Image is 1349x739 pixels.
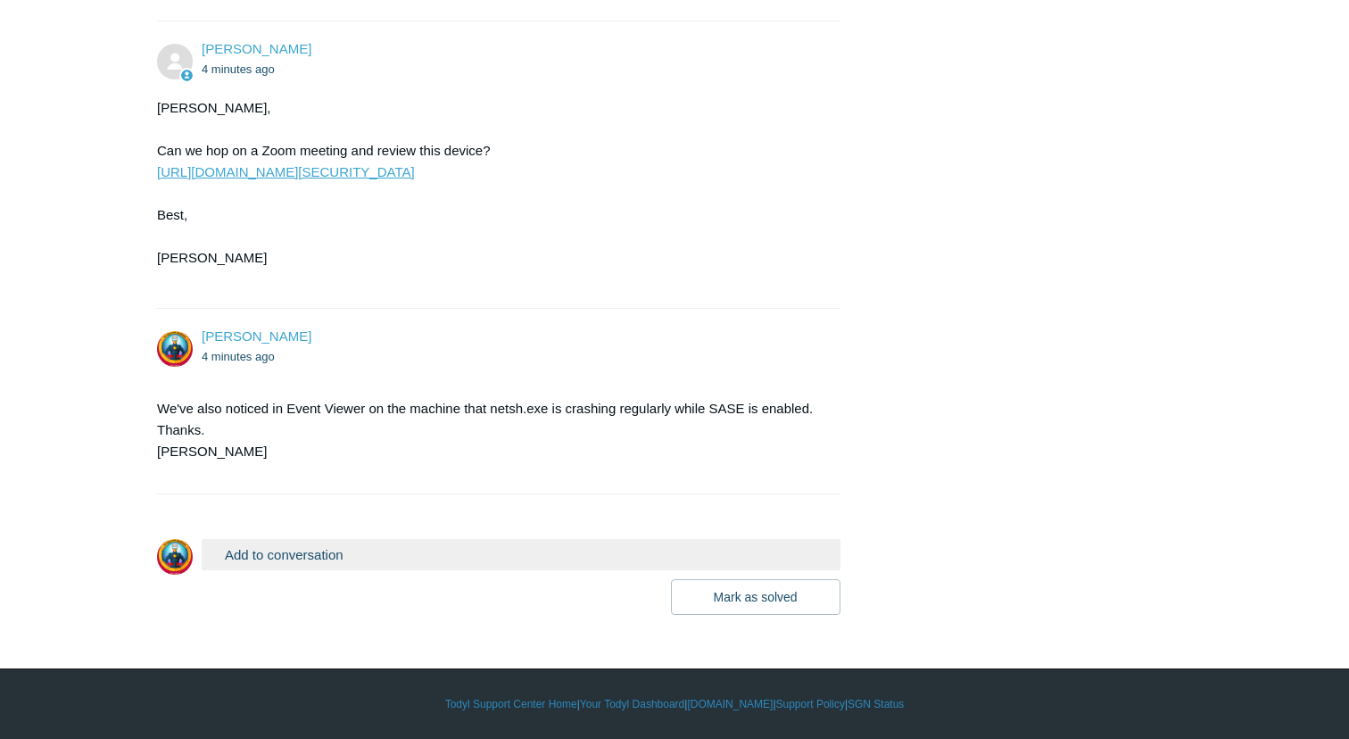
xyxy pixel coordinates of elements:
a: [PERSON_NAME] [202,328,311,344]
a: [DOMAIN_NAME] [687,696,773,712]
time: 08/18/2025, 12:57 [202,62,275,76]
a: Todyl Support Center Home [445,696,577,712]
a: [URL][DOMAIN_NAME][SECURITY_DATA] [157,164,415,179]
button: Mark as solved [671,579,840,615]
div: [PERSON_NAME], Can we hop on a Zoom meeting and review this device? Best, [PERSON_NAME] [157,97,823,290]
time: 08/18/2025, 12:57 [202,350,275,363]
div: | | | | [157,696,1192,712]
a: SGN Status [848,696,904,712]
span: Timothy Kujawski [202,328,311,344]
p: We've also noticed in Event Viewer on the machine that netsh.exe is crashing regularly while SASE... [157,398,823,462]
a: Support Policy [776,696,845,712]
span: Kris Haire [202,41,311,56]
button: Add to conversation [202,539,840,570]
a: Your Todyl Dashboard [580,696,684,712]
a: [PERSON_NAME] [202,41,311,56]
